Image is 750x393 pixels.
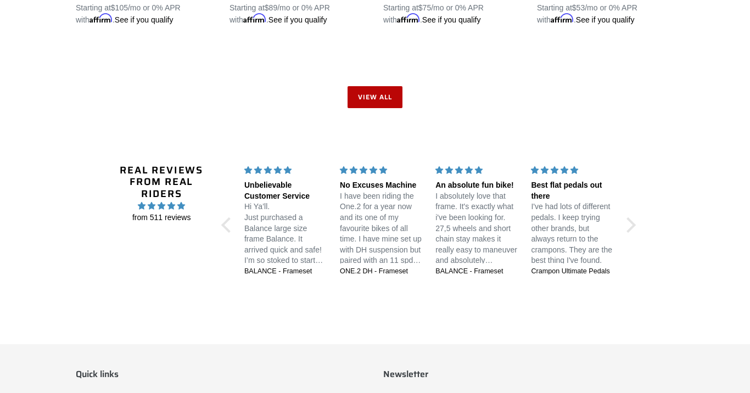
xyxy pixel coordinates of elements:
div: Unbelievable Customer Service [244,180,327,201]
a: BALANCE - Frameset [244,267,327,277]
p: Quick links [76,369,367,379]
div: 5 stars [435,165,518,176]
p: I have been riding the One.2 for a year now and its one of my favourite bikes of all time. I have... [340,191,422,266]
p: Hi Ya’ll. Just purchased a Balance large size frame Balance. It arrived quick and safe! I’m so st... [244,201,327,266]
div: 5 stars [244,165,327,176]
h2: Real Reviews from Real Riders [108,165,215,200]
a: ONE.2 DH - Frameset [340,267,422,277]
div: 5 stars [531,165,613,176]
a: View all products in the STEALS AND DEALS collection [348,86,402,108]
div: Best flat pedals out there [531,180,613,201]
a: Crampon Ultimate Pedals [531,267,613,277]
span: 4.96 stars [108,200,215,212]
div: No Excuses Machine [340,180,422,191]
p: I absolutely love that frame. It's exactly what i've been looking for. 27,5 wheels and short chai... [435,191,518,266]
div: An absolute fun bike! [435,180,518,191]
div: 5 stars [340,165,422,176]
a: BALANCE - Frameset [435,267,518,277]
p: Newsletter [383,369,674,379]
span: from 511 reviews [108,212,215,223]
p: I've had lots of different pedals. I keep trying other brands, but always return to the crampons.... [531,201,613,266]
